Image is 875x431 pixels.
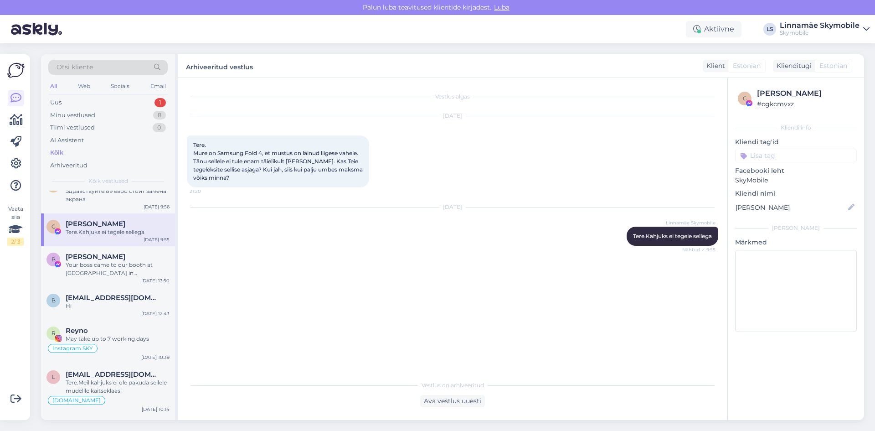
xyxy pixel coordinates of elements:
div: Socials [109,80,131,92]
div: Your boss came to our booth at [GEOGRAPHIC_DATA] in [GEOGRAPHIC_DATA]. May I know if you often im... [66,261,170,277]
span: [DOMAIN_NAME] [52,398,101,403]
div: Здравствуйте.89 евро стоит замена экрана [66,187,170,203]
div: Hi [66,302,170,310]
div: Klient [703,61,725,71]
div: [PERSON_NAME] [735,224,857,232]
span: lliisakove@gmail.com [66,370,160,379]
span: G [51,223,56,230]
span: B [51,297,56,304]
span: Tere.Kahjuks ei tegele sellega [633,233,712,239]
div: 1 [154,98,166,107]
div: LS [763,23,776,36]
span: Gabriel Tooming [66,220,125,228]
div: Vaata siia [7,205,24,246]
div: 2 / 3 [7,238,24,246]
p: Kliendi nimi [735,189,857,198]
input: Lisa nimi [736,203,846,213]
span: c [743,95,747,102]
div: [DATE] 10:14 [142,406,170,413]
span: Luba [491,3,512,11]
div: [PERSON_NAME] [757,88,854,99]
div: Vestlus algas [187,93,718,101]
p: SkyMobile [735,176,857,185]
div: [DATE] 9:55 [144,236,170,243]
div: AI Assistent [50,136,84,145]
input: Lisa tag [735,149,857,162]
span: Bella Fang [66,253,125,261]
span: 21:20 [190,188,224,195]
div: # cgkcmvxz [757,99,854,109]
span: Otsi kliente [57,62,93,72]
div: Web [76,80,92,92]
div: Minu vestlused [50,111,95,120]
span: Tere. Mure on Samsung Fold 4, et mustus on läinud liigese vahele. Tänu sellele ei tule enam täiel... [193,141,364,181]
span: Kõik vestlused [88,177,128,185]
span: Instagram SKY [52,346,93,351]
img: Askly Logo [7,62,25,79]
span: Nähtud ✓ 9:55 [681,246,715,253]
div: 0 [153,123,166,132]
div: Kliendi info [735,124,857,132]
div: Email [149,80,168,92]
div: Klienditugi [773,61,812,71]
span: l [52,374,55,380]
span: Estonian [733,61,761,71]
div: [DATE] 13:50 [141,277,170,284]
p: Kliendi tag'id [735,137,857,147]
span: Linnamäe Skymobile [666,219,715,226]
div: Aktiivne [686,21,741,37]
div: [DATE] 12:43 [141,310,170,317]
div: [DATE] 9:56 [144,203,170,210]
div: Uus [50,98,62,107]
p: Märkmed [735,238,857,247]
a: Linnamäe SkymobileSkymobile [780,22,870,36]
span: Bella@tvcmall.com [66,294,160,302]
div: Skymobile [780,29,860,36]
p: Facebooki leht [735,166,857,176]
div: 8 [153,111,166,120]
div: [DATE] 10:39 [141,354,170,361]
div: Arhiveeritud [50,161,87,170]
div: Kõik [50,148,63,157]
label: Arhiveeritud vestlus [186,60,253,72]
div: Linnamäe Skymobile [780,22,860,29]
div: Tiimi vestlused [50,123,95,132]
div: Tere.Kahjuks ei tegele sellega [66,228,170,236]
div: Ava vestlus uuesti [420,395,485,407]
span: Reyno [66,327,88,335]
div: May take up to 7 working days [66,335,170,343]
div: [DATE] [187,203,718,211]
span: Estonian [819,61,847,71]
span: Vestlus on arhiveeritud [422,381,484,389]
div: Tere.Meil kahjuks ei ole pakuda sellele mudelile kaitseklaasi [66,379,170,395]
span: B [51,256,56,263]
div: [DATE] [187,112,718,120]
span: R [51,330,56,337]
div: All [48,80,59,92]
